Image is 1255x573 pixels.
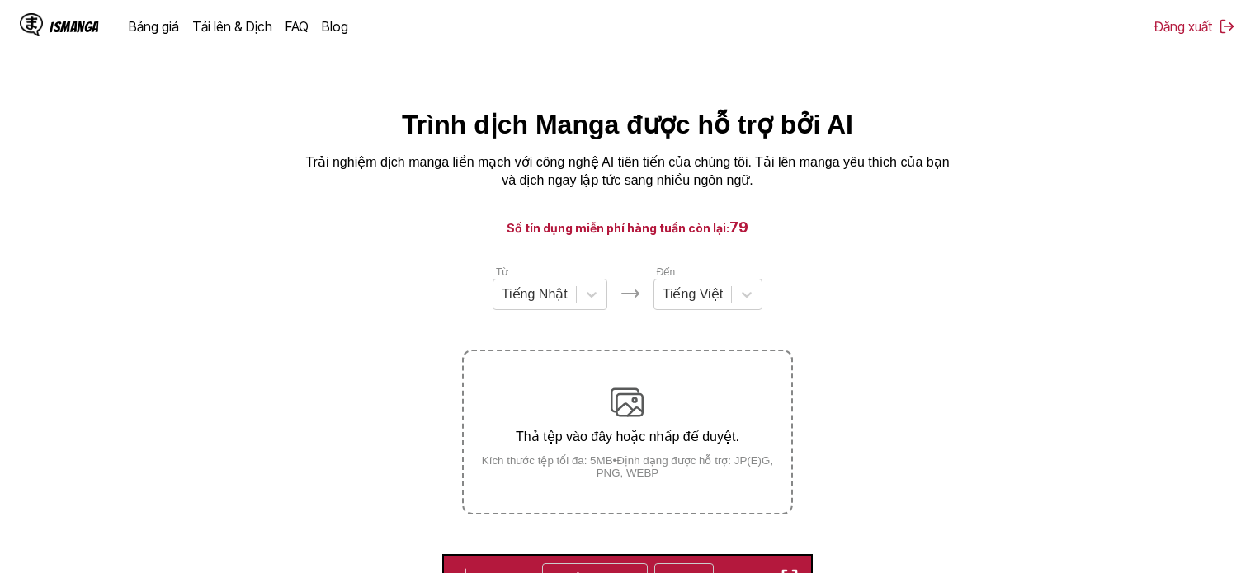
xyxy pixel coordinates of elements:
p: Trải nghiệm dịch manga liền mạch với công nghệ AI tiên tiến của chúng tôi. Tải lên manga yêu thíc... [298,153,958,190]
a: Bảng giá [129,18,179,35]
div: IsManga [50,19,99,35]
span: 79 [729,218,748,236]
a: IsManga LogoIsManga [20,13,129,40]
p: Thả tệp vào đây hoặc nhấp để duyệt. [464,429,790,444]
a: Tải lên & Dịch [192,18,272,35]
img: Languages icon [620,284,640,303]
h3: Số tín dụng miễn phí hàng tuần còn lại: [40,217,1215,237]
h1: Trình dịch Manga được hỗ trợ bởi AI [402,109,853,140]
button: Đăng xuất [1154,18,1235,35]
small: Kích thước tệp tối đa: 5MB • Định dạng được hỗ trợ: JP(E)G, PNG, WEBP [464,454,790,479]
label: Từ [496,266,508,278]
img: Sign out [1219,18,1235,35]
a: Blog [322,18,348,35]
a: FAQ [285,18,309,35]
img: IsManga Logo [20,13,43,36]
label: Đến [657,266,675,278]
